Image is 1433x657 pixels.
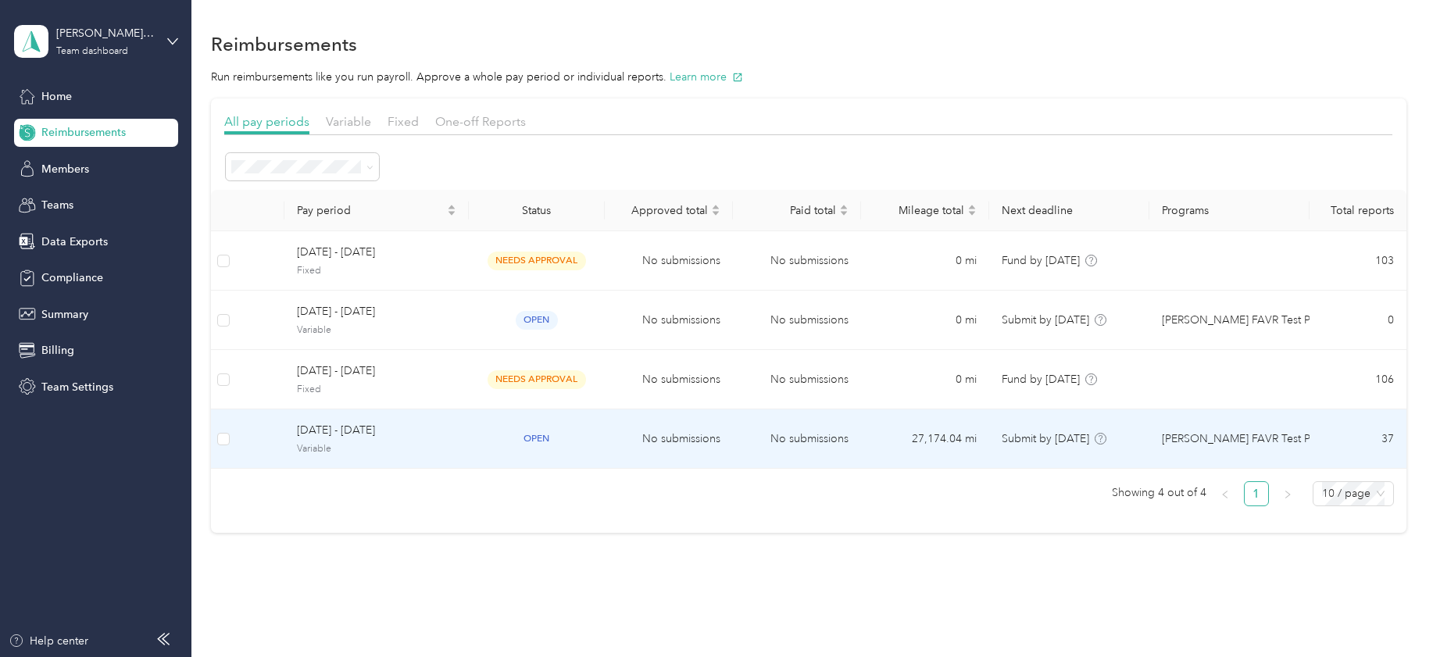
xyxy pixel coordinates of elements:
[1310,350,1406,409] td: 106
[388,114,419,129] span: Fixed
[297,362,456,380] span: [DATE] - [DATE]
[1220,490,1230,499] span: left
[745,204,836,217] span: Paid total
[733,291,861,350] td: No submissions
[284,190,469,231] th: Pay period
[967,209,977,218] span: caret-down
[711,202,720,212] span: caret-up
[967,202,977,212] span: caret-up
[1313,481,1394,506] div: Page Size
[488,252,586,270] span: needs approval
[861,190,989,231] th: Mileage total
[605,409,733,469] td: No submissions
[297,442,456,456] span: Variable
[297,204,444,217] span: Pay period
[297,383,456,397] span: Fixed
[41,88,72,105] span: Home
[297,303,456,320] span: [DATE] - [DATE]
[1244,481,1269,506] li: 1
[1310,291,1406,350] td: 0
[1213,481,1238,506] li: Previous Page
[297,422,456,439] span: [DATE] - [DATE]
[481,204,592,217] div: Status
[297,323,456,337] span: Variable
[617,204,708,217] span: Approved total
[41,124,126,141] span: Reimbursements
[1275,481,1300,506] li: Next Page
[711,209,720,218] span: caret-down
[861,350,989,409] td: 0 mi
[41,197,73,213] span: Teams
[1345,570,1433,657] iframe: Everlance-gr Chat Button Frame
[1002,432,1089,445] span: Submit by [DATE]
[41,379,113,395] span: Team Settings
[1310,409,1406,469] td: 37
[861,231,989,291] td: 0 mi
[1149,190,1310,231] th: Programs
[1245,482,1268,505] a: 1
[297,244,456,261] span: [DATE] - [DATE]
[1275,481,1300,506] button: right
[41,306,88,323] span: Summary
[733,350,861,409] td: No submissions
[41,270,103,286] span: Compliance
[733,409,861,469] td: No submissions
[605,231,733,291] td: No submissions
[297,264,456,278] span: Fixed
[733,190,861,231] th: Paid total
[1162,430,1374,448] span: [PERSON_NAME] FAVR Test Program 2023
[326,114,371,129] span: Variable
[670,69,743,85] button: Learn more
[56,25,154,41] div: [PERSON_NAME] Beverage Company
[447,202,456,212] span: caret-up
[989,190,1149,231] th: Next deadline
[1002,373,1080,386] span: Fund by [DATE]
[41,342,74,359] span: Billing
[447,209,456,218] span: caret-down
[41,161,89,177] span: Members
[861,291,989,350] td: 0 mi
[733,231,861,291] td: No submissions
[488,370,586,388] span: needs approval
[516,311,558,329] span: open
[1310,190,1406,231] th: Total reports
[1322,482,1385,505] span: 10 / page
[211,36,357,52] h1: Reimbursements
[435,114,526,129] span: One-off Reports
[839,209,849,218] span: caret-down
[874,204,964,217] span: Mileage total
[224,114,309,129] span: All pay periods
[1112,481,1206,505] span: Showing 4 out of 4
[1002,254,1080,267] span: Fund by [DATE]
[861,409,989,469] td: 27,174.04 mi
[41,234,108,250] span: Data Exports
[516,430,558,448] span: open
[56,47,128,56] div: Team dashboard
[1002,313,1089,327] span: Submit by [DATE]
[1213,481,1238,506] button: left
[605,291,733,350] td: No submissions
[605,350,733,409] td: No submissions
[1310,231,1406,291] td: 103
[839,202,849,212] span: caret-up
[211,69,1406,85] p: Run reimbursements like you run payroll. Approve a whole pay period or individual reports.
[605,190,733,231] th: Approved total
[1162,312,1374,329] span: [PERSON_NAME] FAVR Test Program 2023
[1283,490,1292,499] span: right
[9,633,88,649] button: Help center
